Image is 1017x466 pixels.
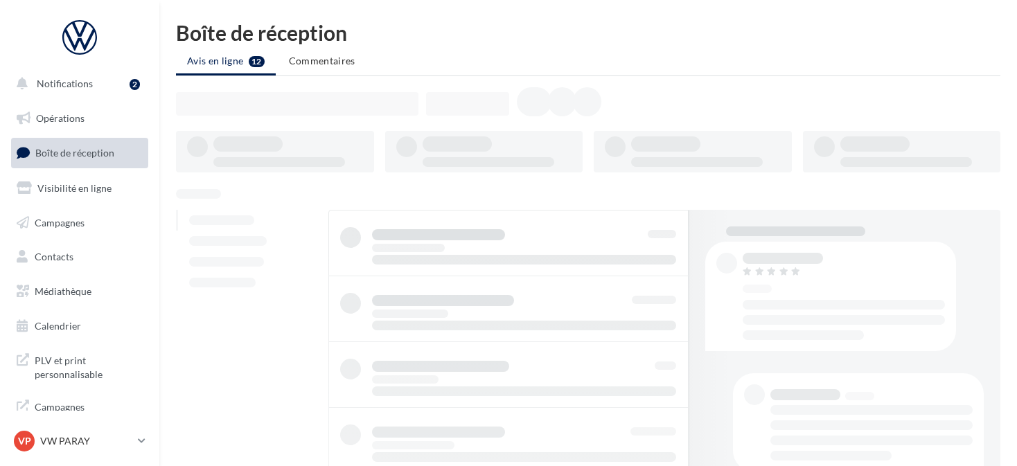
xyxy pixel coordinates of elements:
div: 2 [130,79,140,90]
p: VW PARAY [40,434,132,448]
a: Campagnes [8,208,151,238]
span: Opérations [36,112,85,124]
a: VP VW PARAY [11,428,148,454]
span: Contacts [35,251,73,262]
span: Médiathèque [35,285,91,297]
span: Campagnes DataOnDemand [35,397,143,427]
a: Contacts [8,242,151,271]
a: Visibilité en ligne [8,174,151,203]
a: PLV et print personnalisable [8,346,151,386]
span: VP [18,434,31,448]
a: Calendrier [8,312,151,341]
div: Boîte de réception [176,22,1000,43]
button: Notifications 2 [8,69,145,98]
span: Boîte de réception [35,147,114,159]
span: Commentaires [289,55,355,66]
span: Visibilité en ligne [37,182,112,194]
a: Campagnes DataOnDemand [8,392,151,433]
span: Campagnes [35,216,85,228]
a: Boîte de réception [8,138,151,168]
a: Médiathèque [8,277,151,306]
span: Calendrier [35,320,81,332]
span: PLV et print personnalisable [35,351,143,381]
span: Notifications [37,78,93,89]
a: Opérations [8,104,151,133]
